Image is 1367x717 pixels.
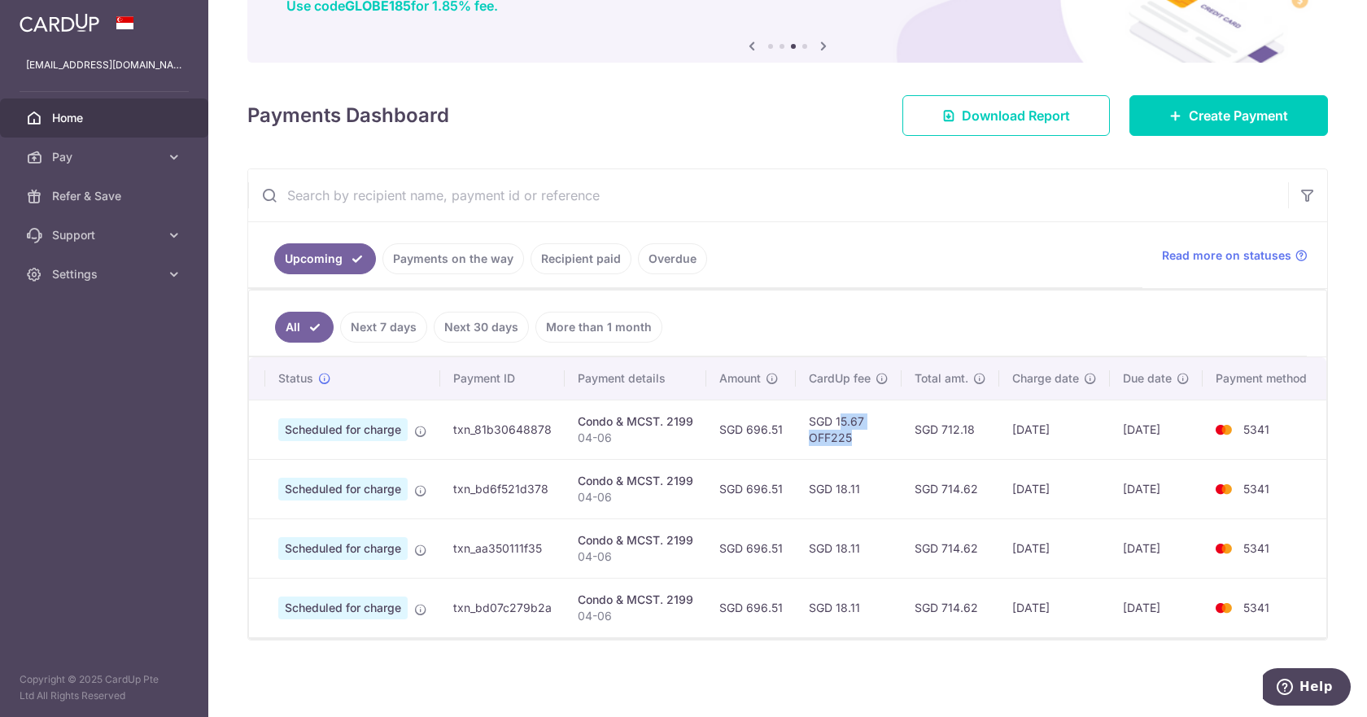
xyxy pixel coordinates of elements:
h4: Payments Dashboard [247,101,449,130]
a: More than 1 month [535,312,662,343]
a: Create Payment [1129,95,1328,136]
a: Upcoming [274,243,376,274]
td: SGD 696.51 [706,459,796,518]
td: [DATE] [999,578,1110,637]
span: 5341 [1243,541,1269,555]
span: Download Report [962,106,1070,125]
p: [EMAIL_ADDRESS][DOMAIN_NAME] [26,57,182,73]
td: SGD 15.67 OFF225 [796,400,902,459]
a: Next 30 days [434,312,529,343]
td: SGD 714.62 [902,518,999,578]
span: Scheduled for charge [278,597,408,619]
div: Condo & MCST. 2199 [578,532,693,549]
span: Amount [719,370,761,387]
td: txn_aa350111f35 [440,518,565,578]
a: Download Report [902,95,1110,136]
td: SGD 714.62 [902,459,999,518]
span: Home [52,110,159,126]
td: [DATE] [1110,518,1203,578]
span: Status [278,370,313,387]
img: Bank Card [1208,539,1240,558]
p: 04-06 [578,489,693,505]
td: SGD 712.18 [902,400,999,459]
p: 04-06 [578,608,693,624]
a: Overdue [638,243,707,274]
td: [DATE] [1110,400,1203,459]
span: Support [52,227,159,243]
td: SGD 18.11 [796,459,902,518]
span: Due date [1123,370,1172,387]
td: [DATE] [999,459,1110,518]
td: [DATE] [999,518,1110,578]
img: Bank Card [1208,598,1240,618]
p: 04-06 [578,549,693,565]
span: Settings [52,266,159,282]
td: SGD 696.51 [706,400,796,459]
td: txn_bd07c279b2a [440,578,565,637]
span: 5341 [1243,482,1269,496]
span: Scheduled for charge [278,537,408,560]
span: Read more on statuses [1162,247,1291,264]
td: [DATE] [1110,459,1203,518]
a: Recipient paid [531,243,631,274]
a: Next 7 days [340,312,427,343]
p: 04-06 [578,430,693,446]
span: Scheduled for charge [278,418,408,441]
iframe: Opens a widget where you can find more information [1263,668,1351,709]
td: SGD 696.51 [706,578,796,637]
span: 5341 [1243,601,1269,614]
img: CardUp [20,13,99,33]
span: Total amt. [915,370,968,387]
td: SGD 18.11 [796,578,902,637]
th: Payment method [1203,357,1326,400]
span: Create Payment [1189,106,1288,125]
span: Scheduled for charge [278,478,408,501]
span: Charge date [1012,370,1079,387]
a: Payments on the way [382,243,524,274]
span: 5341 [1243,422,1269,436]
td: SGD 696.51 [706,518,796,578]
div: Condo & MCST. 2199 [578,592,693,608]
span: CardUp fee [809,370,871,387]
td: SGD 714.62 [902,578,999,637]
td: [DATE] [1110,578,1203,637]
div: Condo & MCST. 2199 [578,473,693,489]
td: txn_bd6f521d378 [440,459,565,518]
input: Search by recipient name, payment id or reference [248,169,1288,221]
th: Payment ID [440,357,565,400]
a: All [275,312,334,343]
span: Refer & Save [52,188,159,204]
th: Payment details [565,357,706,400]
td: SGD 18.11 [796,518,902,578]
div: Condo & MCST. 2199 [578,413,693,430]
span: Pay [52,149,159,165]
td: [DATE] [999,400,1110,459]
td: txn_81b30648878 [440,400,565,459]
a: Read more on statuses [1162,247,1308,264]
img: Bank Card [1208,479,1240,499]
img: Bank Card [1208,420,1240,439]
